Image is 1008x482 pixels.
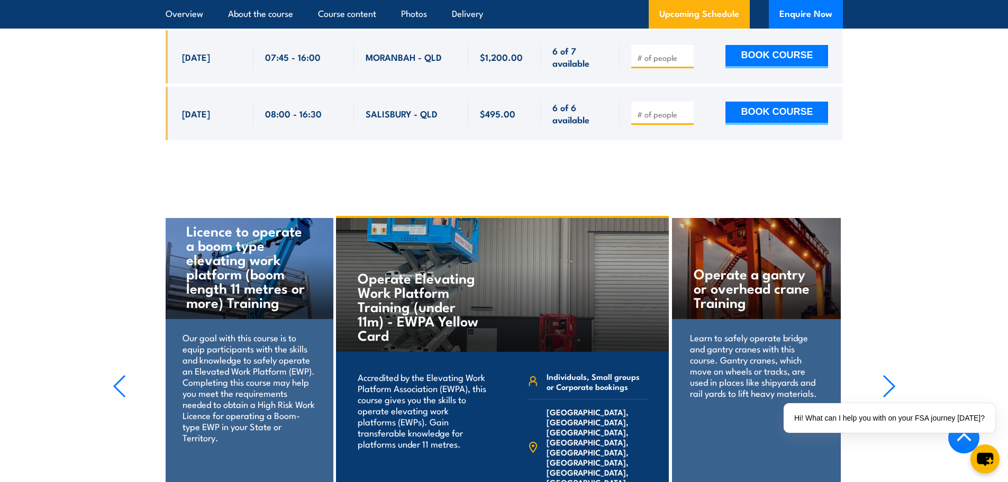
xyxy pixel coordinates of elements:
span: $1,200.00 [480,51,523,63]
button: BOOK COURSE [725,45,828,68]
span: $495.00 [480,107,515,120]
input: # of people [637,52,690,63]
button: BOOK COURSE [725,102,828,125]
h4: Operate Elevating Work Platform Training (under 11m) - EWPA Yellow Card [358,270,482,342]
span: MORANBAH - QLD [366,51,442,63]
span: 6 of 6 available [552,101,608,126]
p: Our goal with this course is to equip participants with the skills and knowledge to safely operat... [183,332,315,443]
span: 6 of 7 available [552,44,608,69]
input: # of people [637,109,690,120]
h4: Operate a gantry or overhead crane Training [694,266,819,309]
span: [DATE] [182,51,210,63]
p: Accredited by the Elevating Work Platform Association (EWPA), this course gives you the skills to... [358,371,488,449]
span: SALISBURY - QLD [366,107,438,120]
span: 08:00 - 16:30 [265,107,322,120]
p: Learn to safely operate bridge and gantry cranes with this course. Gantry cranes, which move on w... [690,332,823,398]
span: 07:45 - 16:00 [265,51,321,63]
span: Individuals, Small groups or Corporate bookings [547,371,647,392]
button: chat-button [970,444,1000,474]
h4: Licence to operate a boom type elevating work platform (boom length 11 metres or more) Training [186,223,312,309]
span: [DATE] [182,107,210,120]
div: Hi! What can I help you with on your FSA journey [DATE]? [784,403,995,433]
